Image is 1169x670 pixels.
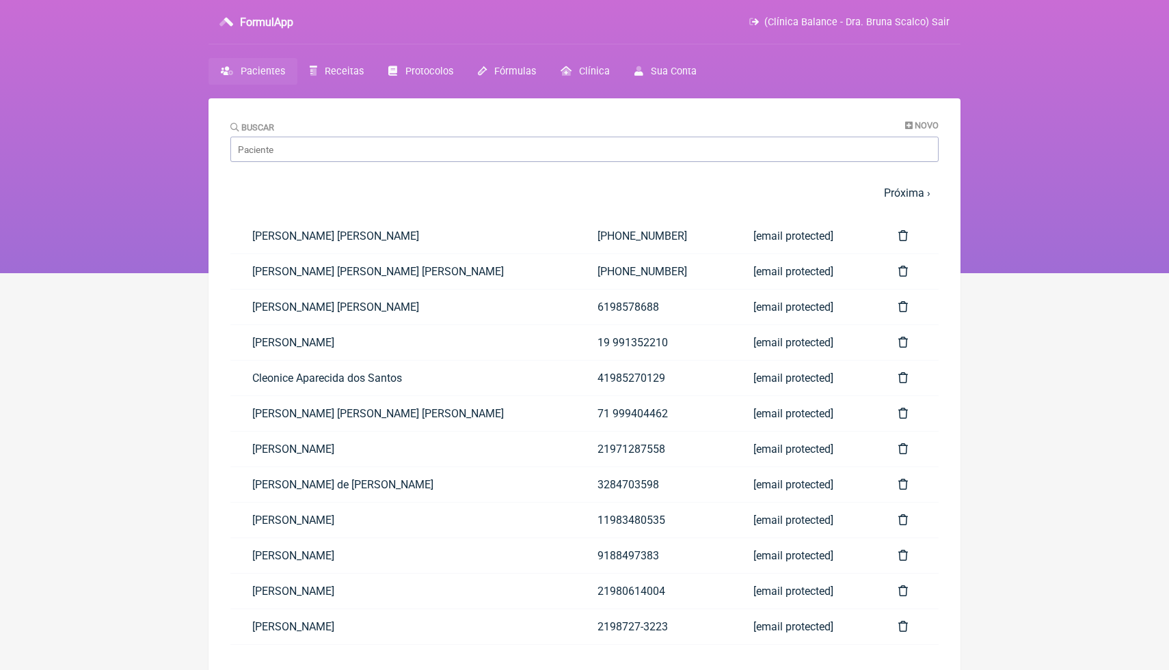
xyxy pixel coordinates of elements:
[749,16,950,28] a: (Clínica Balance - Dra. Bruna Scalco) Sair
[297,58,376,85] a: Receitas
[230,254,576,289] a: [PERSON_NAME] [PERSON_NAME] [PERSON_NAME]
[884,186,930,199] a: Próxima ›
[209,58,297,85] a: Pacientes
[731,503,876,538] a: [email protected]
[731,396,876,431] a: [email protected]
[576,574,731,609] a: 21980614004
[731,467,876,502] a: [email protected]
[230,137,939,162] input: Paciente
[576,219,731,253] a: [PHONE_NUMBER]
[753,514,833,527] span: [email protected]
[230,574,576,609] a: [PERSON_NAME]
[548,58,622,85] a: Clínica
[576,503,731,538] a: 11983480535
[731,361,876,395] a: [email protected]
[753,443,833,456] span: [email protected]
[230,178,939,208] nav: pager
[753,336,833,349] span: [email protected]
[241,66,285,77] span: Pacientes
[731,574,876,609] a: [email protected]
[731,325,876,360] a: [email protected]
[230,609,576,644] a: [PERSON_NAME]
[731,609,876,644] a: [email protected]
[230,432,576,466] a: [PERSON_NAME]
[230,325,576,360] a: [PERSON_NAME]
[731,254,876,289] a: [email protected]
[494,66,536,77] span: Fórmulas
[753,372,833,385] span: [email protected]
[753,620,833,633] span: [email protected]
[576,396,731,431] a: 71 999404462
[230,396,576,431] a: [PERSON_NAME] [PERSON_NAME] [PERSON_NAME]
[753,229,833,242] span: [email protected]
[576,467,731,502] a: 3284703598
[576,432,731,466] a: 21971287558
[405,66,453,77] span: Protocolos
[325,66,364,77] span: Receitas
[576,325,731,360] a: 19 991352210
[576,254,731,289] a: [PHONE_NUMBER]
[905,120,939,130] a: Novo
[731,432,876,466] a: [email protected]
[230,503,576,538] a: [PERSON_NAME]
[731,290,876,324] a: [email protected]
[576,609,731,644] a: 2198727-3223
[376,58,465,85] a: Protocolos
[731,219,876,253] a: [email protected]
[753,407,833,420] span: [email protected]
[230,290,576,324] a: [PERSON_NAME] [PERSON_NAME]
[240,16,293,29] h3: FormulApp
[230,361,576,395] a: Cleonice Aparecida dos Santos
[576,290,731,324] a: 6198578688
[230,122,274,132] label: Buscar
[651,66,697,77] span: Sua Conta
[753,265,833,278] span: [email protected]
[753,478,833,491] span: [email protected]
[764,16,950,28] span: (Clínica Balance - Dra. Bruna Scalco) Sair
[230,219,576,253] a: [PERSON_NAME] [PERSON_NAME]
[731,538,876,573] a: [email protected]
[576,538,731,573] a: 9188497383
[753,549,833,562] span: [email protected]
[915,120,939,130] span: Novo
[230,467,576,502] a: [PERSON_NAME] de [PERSON_NAME]
[576,361,731,395] a: 41985270129
[579,66,610,77] span: Clínica
[230,538,576,573] a: [PERSON_NAME]
[753,301,833,313] span: [email protected]
[466,58,548,85] a: Fórmulas
[622,58,709,85] a: Sua Conta
[753,585,833,598] span: [email protected]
